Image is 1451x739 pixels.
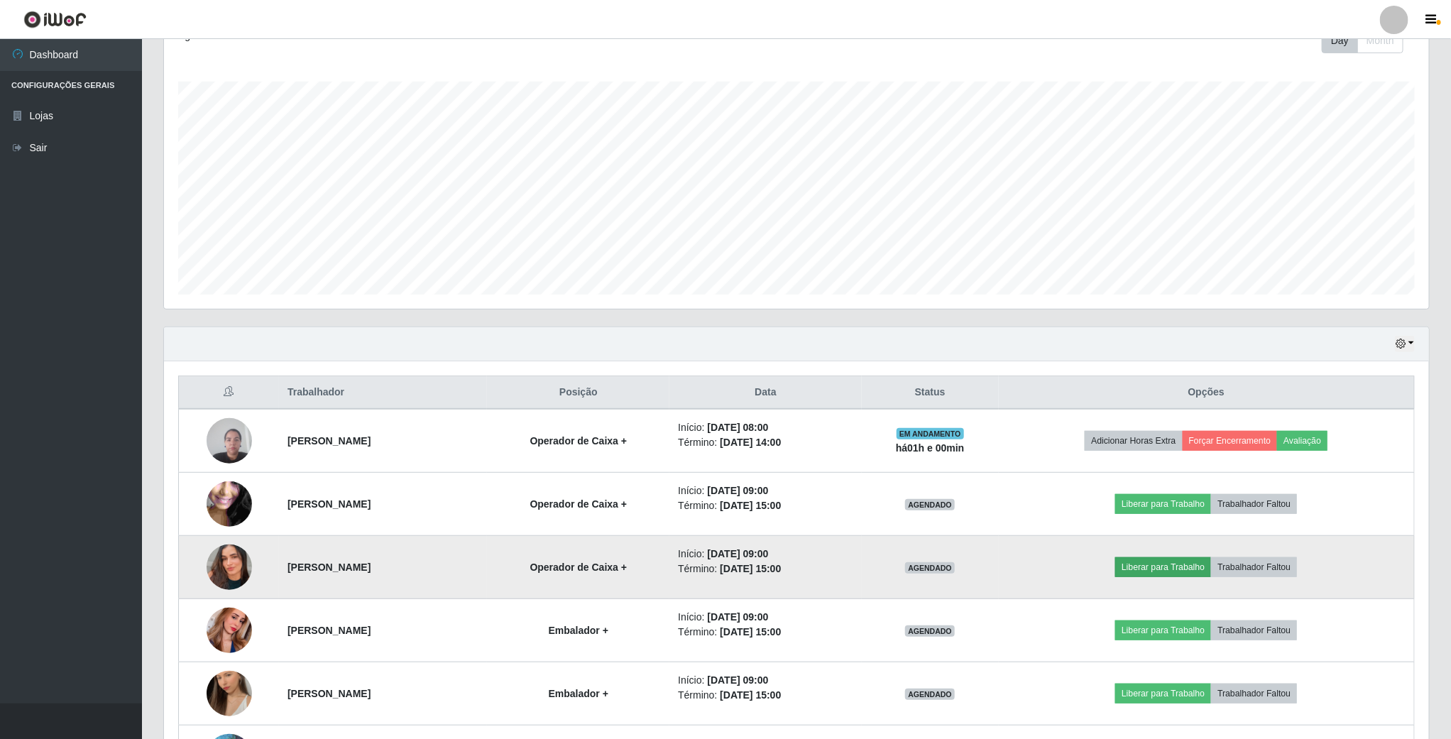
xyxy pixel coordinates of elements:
button: Liberar para Trabalho [1115,620,1211,640]
th: Posição [487,376,669,410]
time: [DATE] 15:00 [720,500,781,511]
button: Trabalhador Faltou [1211,557,1297,577]
strong: [PERSON_NAME] [288,435,371,447]
button: Trabalhador Faltou [1211,684,1297,704]
th: Opções [999,376,1415,410]
strong: [PERSON_NAME] [288,625,371,636]
button: Trabalhador Faltou [1211,620,1297,640]
button: Day [1322,28,1358,53]
img: 1744290479974.jpeg [207,590,252,671]
th: Trabalhador [279,376,487,410]
time: [DATE] 15:00 [720,563,781,574]
li: Término: [678,562,853,576]
li: Início: [678,673,853,688]
strong: [PERSON_NAME] [288,562,371,573]
strong: Embalador + [549,688,608,699]
time: [DATE] 09:00 [707,674,768,686]
li: Início: [678,610,853,625]
th: Status [862,376,999,410]
li: Término: [678,435,853,450]
img: 1731148670684.jpeg [207,410,252,471]
img: CoreUI Logo [23,11,87,28]
strong: há 01 h e 00 min [896,442,965,454]
li: Término: [678,498,853,513]
strong: [PERSON_NAME] [288,688,371,699]
time: [DATE] 15:00 [720,626,781,637]
time: [DATE] 14:00 [720,437,781,448]
img: 1726843686104.jpeg [207,653,252,734]
button: Liberar para Trabalho [1115,557,1211,577]
strong: Embalador + [549,625,608,636]
strong: Operador de Caixa + [530,498,628,510]
button: Trabalhador Faltou [1211,494,1297,514]
strong: Operador de Caixa + [530,562,628,573]
time: [DATE] 08:00 [707,422,768,433]
button: Month [1357,28,1403,53]
time: [DATE] 09:00 [707,611,768,623]
time: [DATE] 09:00 [707,548,768,559]
th: Data [669,376,862,410]
span: AGENDADO [905,499,955,510]
li: Término: [678,688,853,703]
li: Início: [678,483,853,498]
button: Adicionar Horas Extra [1085,431,1182,451]
button: Liberar para Trabalho [1115,684,1211,704]
div: Toolbar with button groups [1322,28,1415,53]
button: Forçar Encerramento [1183,431,1278,451]
time: [DATE] 15:00 [720,689,781,701]
img: 1750801890236.jpeg [207,527,252,608]
div: First group [1322,28,1403,53]
span: EM ANDAMENTO [897,428,964,439]
span: AGENDADO [905,689,955,700]
span: AGENDADO [905,625,955,637]
li: Início: [678,547,853,562]
li: Término: [678,625,853,640]
li: Início: [678,420,853,435]
button: Liberar para Trabalho [1115,494,1211,514]
img: 1746055016214.jpeg [207,454,252,555]
button: Avaliação [1277,431,1327,451]
time: [DATE] 09:00 [707,485,768,496]
span: AGENDADO [905,562,955,574]
strong: Operador de Caixa + [530,435,628,447]
strong: [PERSON_NAME] [288,498,371,510]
